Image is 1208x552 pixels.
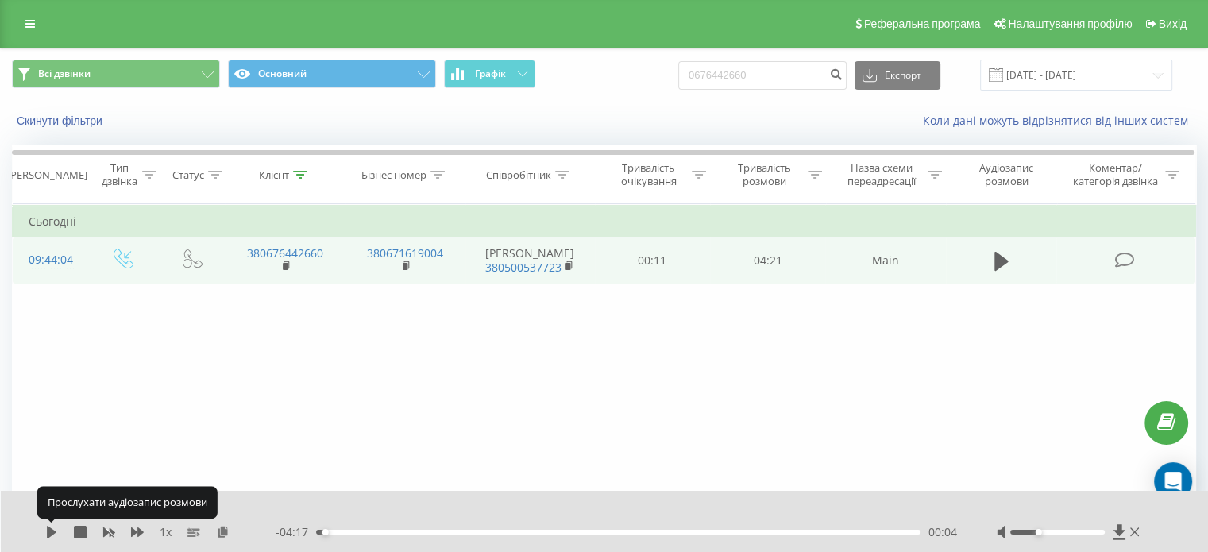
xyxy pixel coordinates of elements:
[29,245,71,276] div: 09:44:04
[13,206,1196,237] td: Сьогодні
[1008,17,1132,30] span: Налаштування профілю
[928,524,957,540] span: 00:04
[595,237,710,284] td: 00:11
[1035,529,1041,535] div: Accessibility label
[724,161,804,188] div: Тривалість розмови
[710,237,825,284] td: 04:21
[825,237,945,284] td: Main
[1159,17,1187,30] span: Вихід
[864,17,981,30] span: Реферальна програма
[228,60,436,88] button: Основний
[840,161,924,188] div: Назва схеми переадресації
[38,68,91,80] span: Всі дзвінки
[923,113,1196,128] a: Коли дані можуть відрізнятися вiд інших систем
[172,168,204,182] div: Статус
[322,529,329,535] div: Accessibility label
[485,260,562,275] a: 380500537723
[12,114,110,128] button: Скинути фільтри
[37,487,218,519] div: Прослухати аудіозапис розмови
[259,168,289,182] div: Клієнт
[855,61,940,90] button: Експорт
[160,524,172,540] span: 1 x
[1154,462,1192,500] div: Open Intercom Messenger
[678,61,847,90] input: Пошук за номером
[609,161,689,188] div: Тривалість очікування
[100,161,137,188] div: Тип дзвінка
[361,168,426,182] div: Бізнес номер
[486,168,551,182] div: Співробітник
[1068,161,1161,188] div: Коментар/категорія дзвінка
[475,68,506,79] span: Графік
[465,237,595,284] td: [PERSON_NAME]
[444,60,535,88] button: Графік
[367,245,443,261] a: 380671619004
[960,161,1053,188] div: Аудіозапис розмови
[247,245,323,261] a: 380676442660
[7,168,87,182] div: [PERSON_NAME]
[276,524,316,540] span: - 04:17
[12,60,220,88] button: Всі дзвінки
